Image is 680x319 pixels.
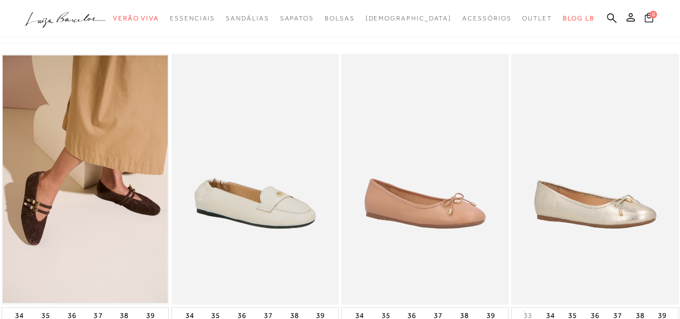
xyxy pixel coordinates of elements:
[365,15,452,22] span: [DEMOGRAPHIC_DATA]
[173,55,338,303] img: SLIPPER EM COURO OFF-WHITE COM ELÁSTICO TRASEIRO
[280,15,313,22] span: Sapatos
[641,12,656,26] button: 0
[512,55,677,303] img: SAPATILHA EM COURO DOURADO COM DETALHE DE LAÇO
[512,55,677,303] a: SAPATILHA EM COURO DOURADO COM DETALHE DE LAÇO SAPATILHA EM COURO DOURADO COM DETALHE DE LAÇO
[522,15,552,22] span: Outlet
[3,55,168,303] a: SAPATILHA EM CAMURÇA VAZADA COM FIVELAS CAFÉ SAPATILHA EM CAMURÇA VAZADA COM FIVELAS CAFÉ
[226,9,269,29] a: categoryNavScreenReaderText
[522,9,552,29] a: categoryNavScreenReaderText
[280,9,313,29] a: categoryNavScreenReaderText
[462,15,511,22] span: Acessórios
[113,15,159,22] span: Verão Viva
[113,9,159,29] a: categoryNavScreenReaderText
[563,15,594,22] span: BLOG LB
[563,9,594,29] a: BLOG LB
[342,55,507,303] img: SAPATILHA EM COURO BEGE BLUSH COM DETALHE DE LAÇO
[170,15,215,22] span: Essenciais
[325,15,355,22] span: Bolsas
[342,55,507,303] a: SAPATILHA EM COURO BEGE BLUSH COM DETALHE DE LAÇO SAPATILHA EM COURO BEGE BLUSH COM DETALHE DE LAÇO
[649,11,657,18] span: 0
[173,55,338,303] a: SLIPPER EM COURO OFF-WHITE COM ELÁSTICO TRASEIRO SLIPPER EM COURO OFF-WHITE COM ELÁSTICO TRASEIRO
[226,15,269,22] span: Sandálias
[365,9,452,29] a: noSubCategoriesText
[462,9,511,29] a: categoryNavScreenReaderText
[325,9,355,29] a: categoryNavScreenReaderText
[3,55,168,303] img: SAPATILHA EM CAMURÇA VAZADA COM FIVELAS CAFÉ
[170,9,215,29] a: categoryNavScreenReaderText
